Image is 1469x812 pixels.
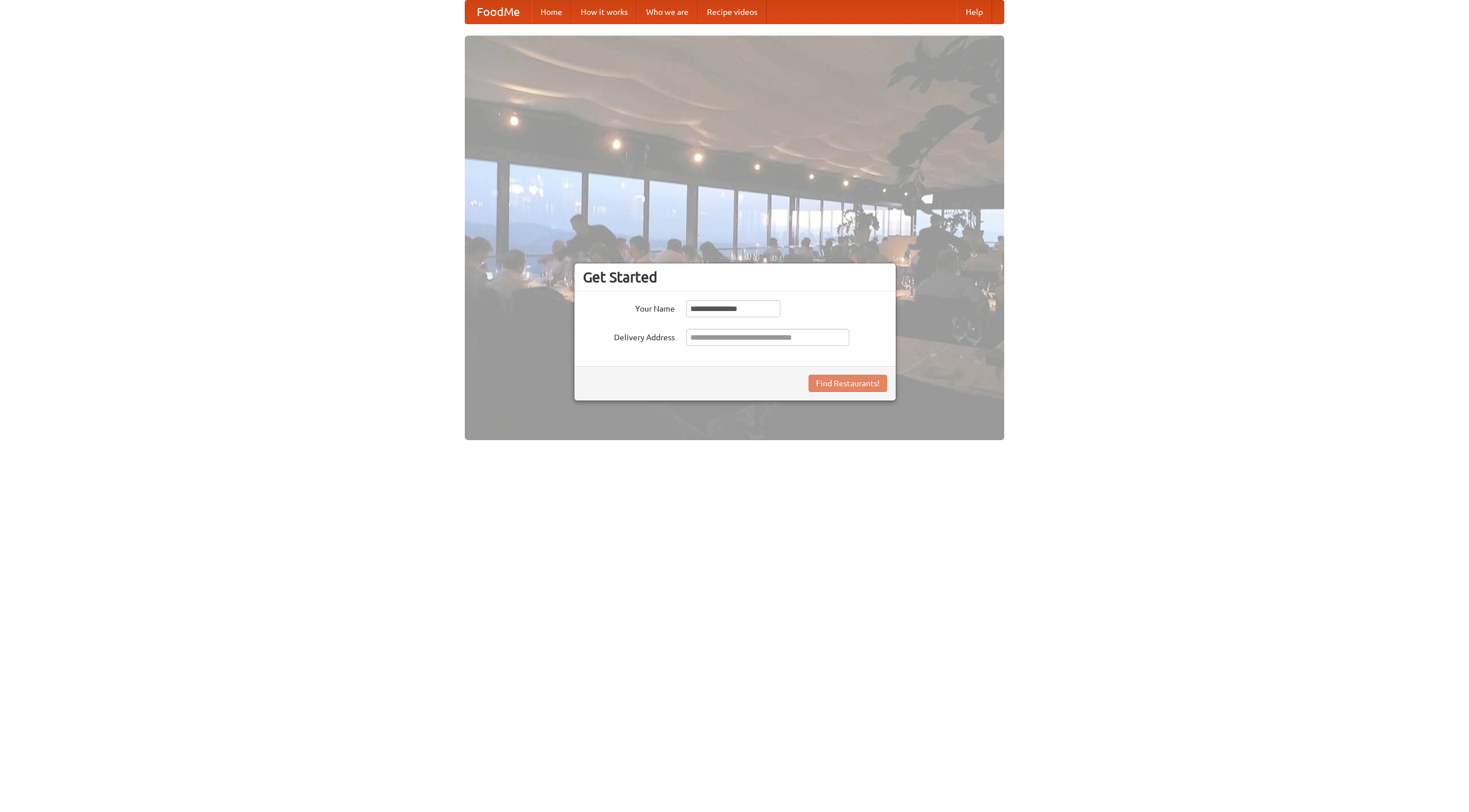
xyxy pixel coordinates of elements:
h3: Get Started [583,269,887,286]
button: Find Restaurants! [809,375,887,392]
label: Delivery Address [583,329,675,343]
a: Home [531,1,572,24]
a: FoodMe [465,1,531,24]
a: How it works [572,1,637,24]
a: Who we are [637,1,698,24]
a: Recipe videos [698,1,767,24]
label: Your Name [583,300,675,314]
a: Help [957,1,992,24]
